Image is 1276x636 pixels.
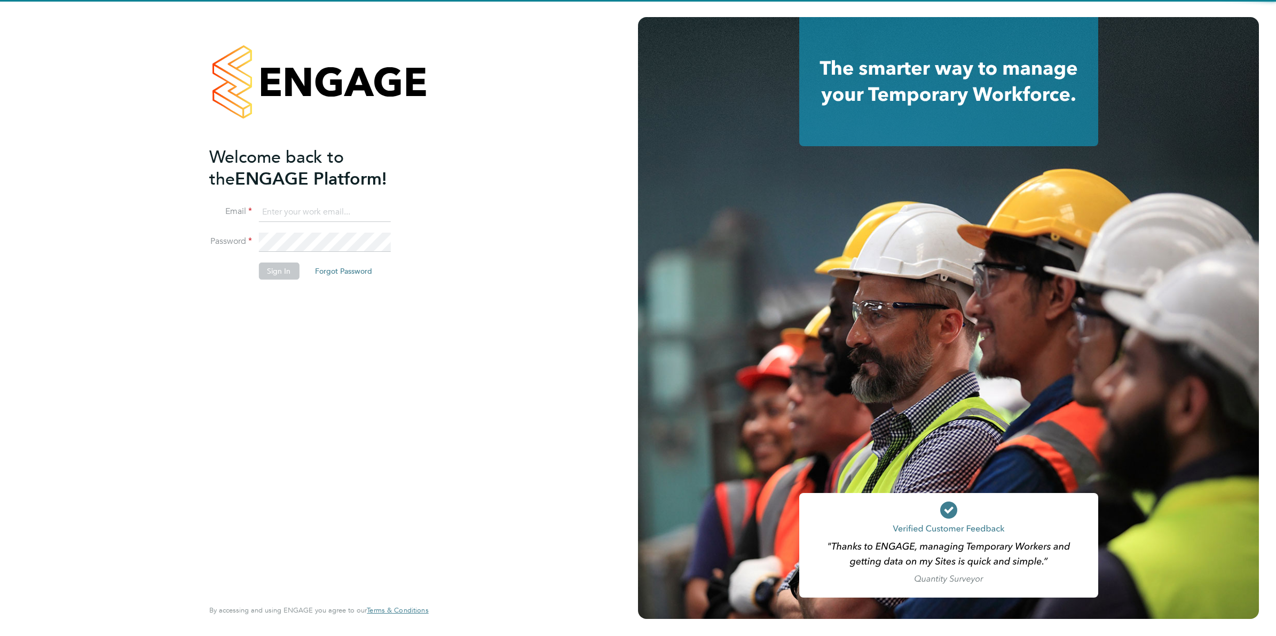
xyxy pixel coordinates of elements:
span: Welcome back to the [209,147,344,189]
input: Enter your work email... [258,203,390,222]
button: Forgot Password [306,263,381,280]
h2: ENGAGE Platform! [209,146,418,190]
label: Email [209,206,252,217]
span: By accessing and using ENGAGE you agree to our [209,606,428,615]
a: Terms & Conditions [367,606,428,615]
label: Password [209,236,252,247]
button: Sign In [258,263,299,280]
